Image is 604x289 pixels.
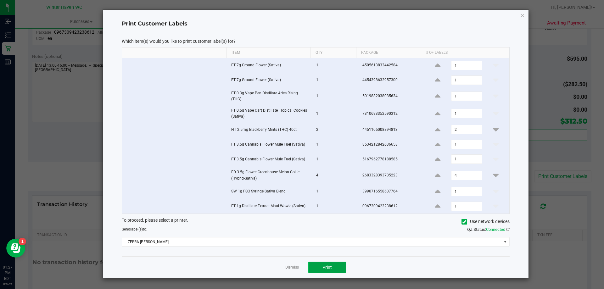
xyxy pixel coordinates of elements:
th: Package [356,47,421,58]
td: 0967309423238612 [359,199,424,214]
td: FT 0.5g Vape Cart Distillate Tropical Cookies (Sativa) [227,105,312,122]
td: 5019882038035634 [359,88,424,105]
th: Item [226,47,310,58]
span: Print [322,265,332,270]
td: SW 1g FSO Syringe Sativa Blend [227,184,312,199]
th: Qty [310,47,356,58]
span: Connected [486,227,505,232]
td: FT 3.5g Cannabis Flower Mule Fuel (Sativa) [227,137,312,152]
td: FT 7g Ground Flower (Sativa) [227,58,312,73]
td: 1 [312,152,359,167]
th: # of labels [421,47,505,58]
h4: Print Customer Labels [122,20,510,28]
td: 1 [312,184,359,199]
td: FT 3.5g Cannabis Flower Mule Fuel (Sativa) [227,152,312,167]
button: Print [308,262,346,273]
span: Send to: [122,227,147,231]
td: 1 [312,88,359,105]
iframe: Resource center [6,239,25,258]
td: 7310693352590312 [359,105,424,122]
span: QZ Status: [467,227,510,232]
td: 4 [312,167,359,184]
a: Dismiss [285,265,299,270]
td: FT 1g Distillate Extract Maui Wowie (Sativa) [227,199,312,214]
span: label(s) [130,227,143,231]
iframe: Resource center unread badge [19,238,26,245]
td: 4451105008894813 [359,122,424,137]
span: ZEBRA-[PERSON_NAME] [122,237,501,246]
p: Which item(s) would you like to print customer label(s) for? [122,38,510,44]
td: 1 [312,73,359,88]
td: 2 [312,122,359,137]
td: 3990716558637764 [359,184,424,199]
td: HT 2.5mg Blackberry Mints (THC) 40ct [227,122,312,137]
td: FD 3.5g Flower Greenhouse Melon Collie (Hybrid-Sativa) [227,167,312,184]
td: 4505613833442584 [359,58,424,73]
td: 5167962778188585 [359,152,424,167]
td: 8534212842636653 [359,137,424,152]
td: FT 0.3g Vape Pen Distillate Aries Rising (THC) [227,88,312,105]
td: FT 7g Ground Flower (Sativa) [227,73,312,88]
label: Use network devices [461,218,510,225]
td: 1 [312,137,359,152]
div: To proceed, please select a printer. [117,217,514,226]
td: 4454398632957300 [359,73,424,88]
td: 1 [312,105,359,122]
td: 1 [312,58,359,73]
td: 2683328393735223 [359,167,424,184]
td: 1 [312,199,359,214]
